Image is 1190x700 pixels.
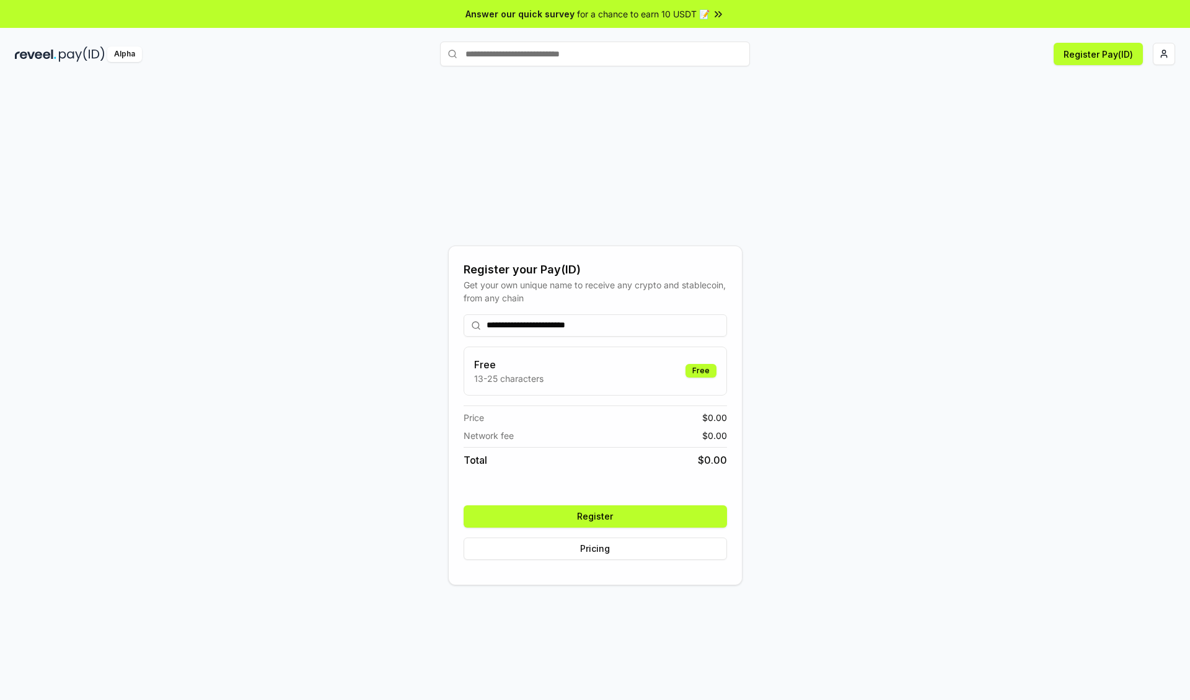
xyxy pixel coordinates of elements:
[464,261,727,278] div: Register your Pay(ID)
[1054,43,1143,65] button: Register Pay(ID)
[698,453,727,467] span: $ 0.00
[464,538,727,560] button: Pricing
[464,453,487,467] span: Total
[464,411,484,424] span: Price
[702,411,727,424] span: $ 0.00
[464,429,514,442] span: Network fee
[464,505,727,528] button: Register
[107,47,142,62] div: Alpha
[474,372,544,385] p: 13-25 characters
[474,357,544,372] h3: Free
[15,47,56,62] img: reveel_dark
[59,47,105,62] img: pay_id
[577,7,710,20] span: for a chance to earn 10 USDT 📝
[685,364,716,378] div: Free
[465,7,575,20] span: Answer our quick survey
[702,429,727,442] span: $ 0.00
[464,278,727,304] div: Get your own unique name to receive any crypto and stablecoin, from any chain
